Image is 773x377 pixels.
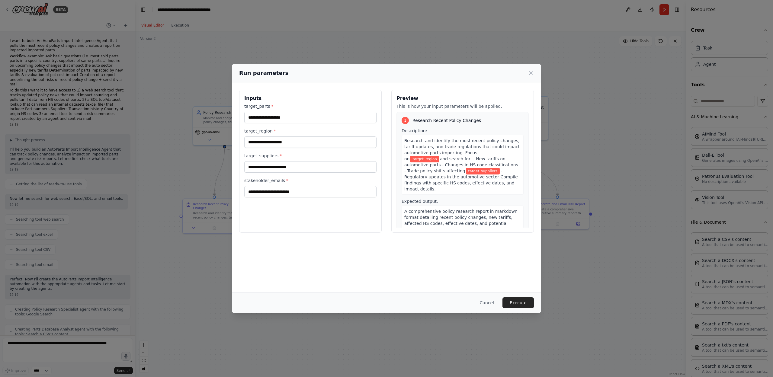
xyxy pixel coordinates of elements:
label: stakeholder_emails [244,177,377,184]
button: Cancel [475,297,499,308]
h3: Preview [396,95,529,102]
label: target_parts [244,103,377,109]
button: Execute [502,297,534,308]
span: Expected output: [402,199,438,204]
span: Research and identify the most recent policy changes, tariff updates, and trade regulations that ... [404,138,520,161]
div: 1 [402,117,409,124]
label: target_suppliers [244,153,377,159]
h2: Run parameters [239,69,288,77]
span: Variable: target_suppliers [466,168,500,174]
span: Variable: target_region [410,156,439,162]
h3: Inputs [244,95,377,102]
span: A comprehensive policy research report in markdown format detailing recent policy changes, new ta... [404,209,518,232]
span: Description: [402,128,427,133]
label: target_region [244,128,377,134]
span: and search for: - New tariffs on automotive parts - Changes in HS code classifications - Trade po... [404,156,518,173]
span: Research Recent Policy Changes [412,117,481,123]
p: This is how your input parameters will be applied: [396,103,529,109]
